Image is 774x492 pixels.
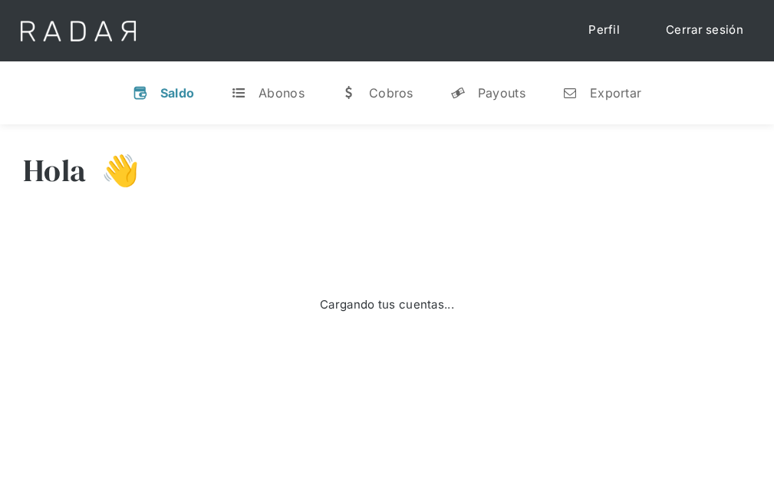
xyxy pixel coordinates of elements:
div: Payouts [478,85,525,101]
div: Cobros [369,85,413,101]
a: Cerrar sesión [650,15,759,45]
div: Cargando tus cuentas... [320,296,454,314]
div: t [231,85,246,101]
div: y [450,85,466,101]
h3: Hola [23,151,86,190]
div: n [562,85,578,101]
div: w [341,85,357,101]
a: Perfil [573,15,635,45]
div: Exportar [590,85,641,101]
div: v [133,85,148,101]
div: Abonos [259,85,305,101]
div: Saldo [160,85,195,101]
h3: 👋 [86,151,140,190]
